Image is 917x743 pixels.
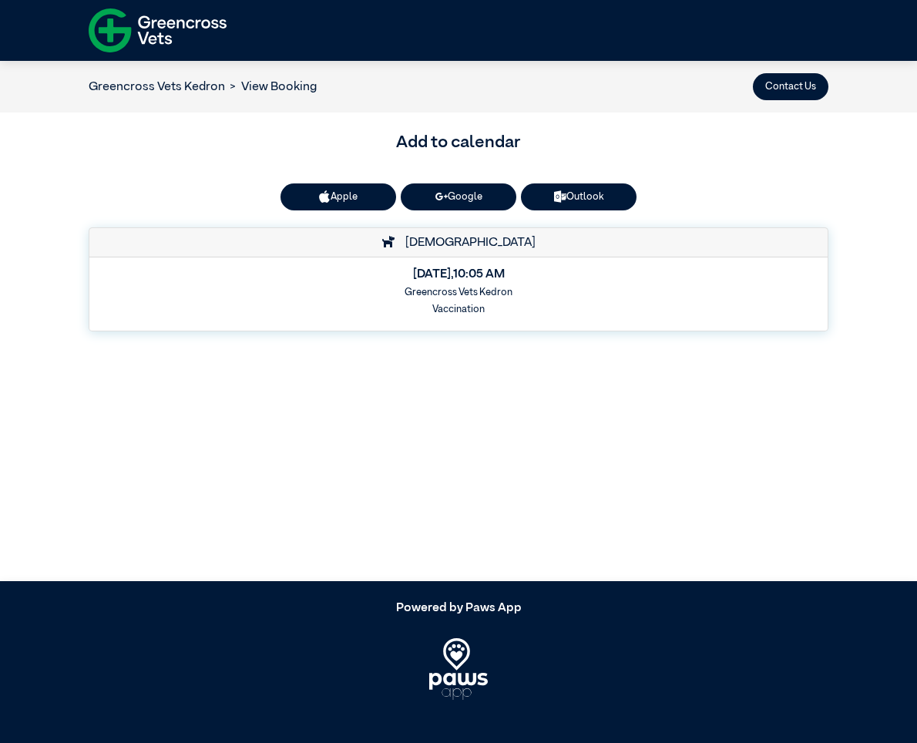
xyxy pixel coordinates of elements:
[89,4,227,57] img: f-logo
[398,237,536,249] span: [DEMOGRAPHIC_DATA]
[99,267,818,282] h5: [DATE] , 10:05 AM
[521,183,637,210] a: Outlook
[89,130,828,156] h3: Add to calendar
[401,183,516,210] a: Google
[753,73,828,100] button: Contact Us
[99,304,818,315] h6: Vaccination
[99,287,818,298] h6: Greencross Vets Kedron
[89,601,828,616] h5: Powered by Paws App
[225,78,317,96] li: View Booking
[280,183,396,210] button: Apple
[89,78,317,96] nav: breadcrumb
[429,638,489,700] img: PawsApp
[89,81,225,93] a: Greencross Vets Kedron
